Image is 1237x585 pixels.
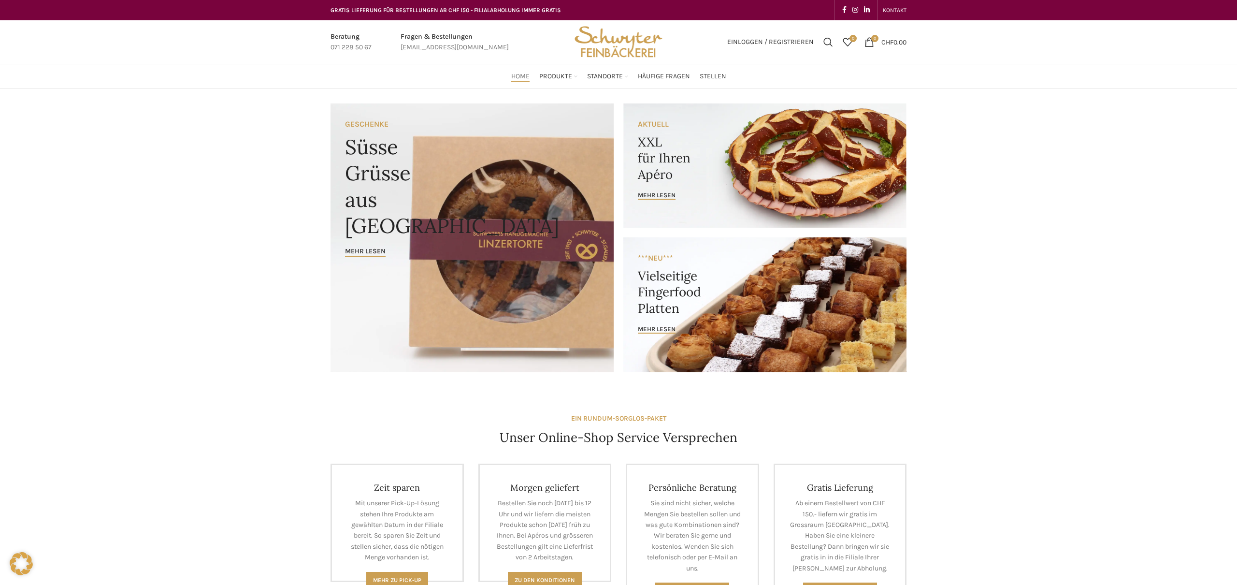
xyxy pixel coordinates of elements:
p: Ab einem Bestellwert von CHF 150.- liefern wir gratis im Grossraum [GEOGRAPHIC_DATA]. Haben Sie e... [790,498,891,574]
span: GRATIS LIEFERUNG FÜR BESTELLUNGEN AB CHF 150 - FILIALABHOLUNG IMMER GRATIS [331,7,561,14]
span: Mehr zu Pick-Up [373,577,421,584]
p: Bestellen Sie noch [DATE] bis 12 Uhr und wir liefern die meisten Produkte schon [DATE] früh zu Ih... [494,498,596,563]
bdi: 0.00 [881,38,906,46]
a: Home [511,67,530,86]
span: 0 [871,35,878,42]
div: Secondary navigation [878,0,911,20]
span: Standorte [587,72,623,81]
h4: Morgen geliefert [494,482,596,493]
a: 0 CHF0.00 [860,32,911,52]
p: Sie sind nicht sicher, welche Mengen Sie bestellen sollen und was gute Kombinationen sind? Wir be... [642,498,743,574]
span: CHF [881,38,893,46]
a: Suchen [819,32,838,52]
a: Einloggen / Registrieren [722,32,819,52]
a: Produkte [539,67,577,86]
h4: Gratis Lieferung [790,482,891,493]
a: Banner link [623,103,906,228]
a: Infobox link [331,31,372,53]
a: Banner link [623,237,906,372]
div: Main navigation [326,67,911,86]
div: Meine Wunschliste [838,32,857,52]
span: Zu den Konditionen [515,577,575,584]
h4: Persönliche Beratung [642,482,743,493]
a: Infobox link [401,31,509,53]
span: Stellen [700,72,726,81]
p: Mit unserer Pick-Up-Lösung stehen Ihre Produkte am gewählten Datum in der Filiale bereit. So spar... [346,498,448,563]
strong: EIN RUNDUM-SORGLOS-PAKET [571,414,666,423]
span: Home [511,72,530,81]
a: KONTAKT [883,0,906,20]
h4: Zeit sparen [346,482,448,493]
span: Produkte [539,72,572,81]
span: Einloggen / Registrieren [727,39,814,45]
a: Banner link [331,103,614,372]
img: Bäckerei Schwyter [571,20,666,64]
span: KONTAKT [883,7,906,14]
h4: Unser Online-Shop Service Versprechen [500,429,737,446]
a: Häufige Fragen [638,67,690,86]
a: 0 [838,32,857,52]
a: Linkedin social link [861,3,873,17]
a: Site logo [571,37,666,45]
span: 0 [849,35,857,42]
a: Instagram social link [849,3,861,17]
a: Stellen [700,67,726,86]
span: Häufige Fragen [638,72,690,81]
a: Facebook social link [839,3,849,17]
a: Standorte [587,67,628,86]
